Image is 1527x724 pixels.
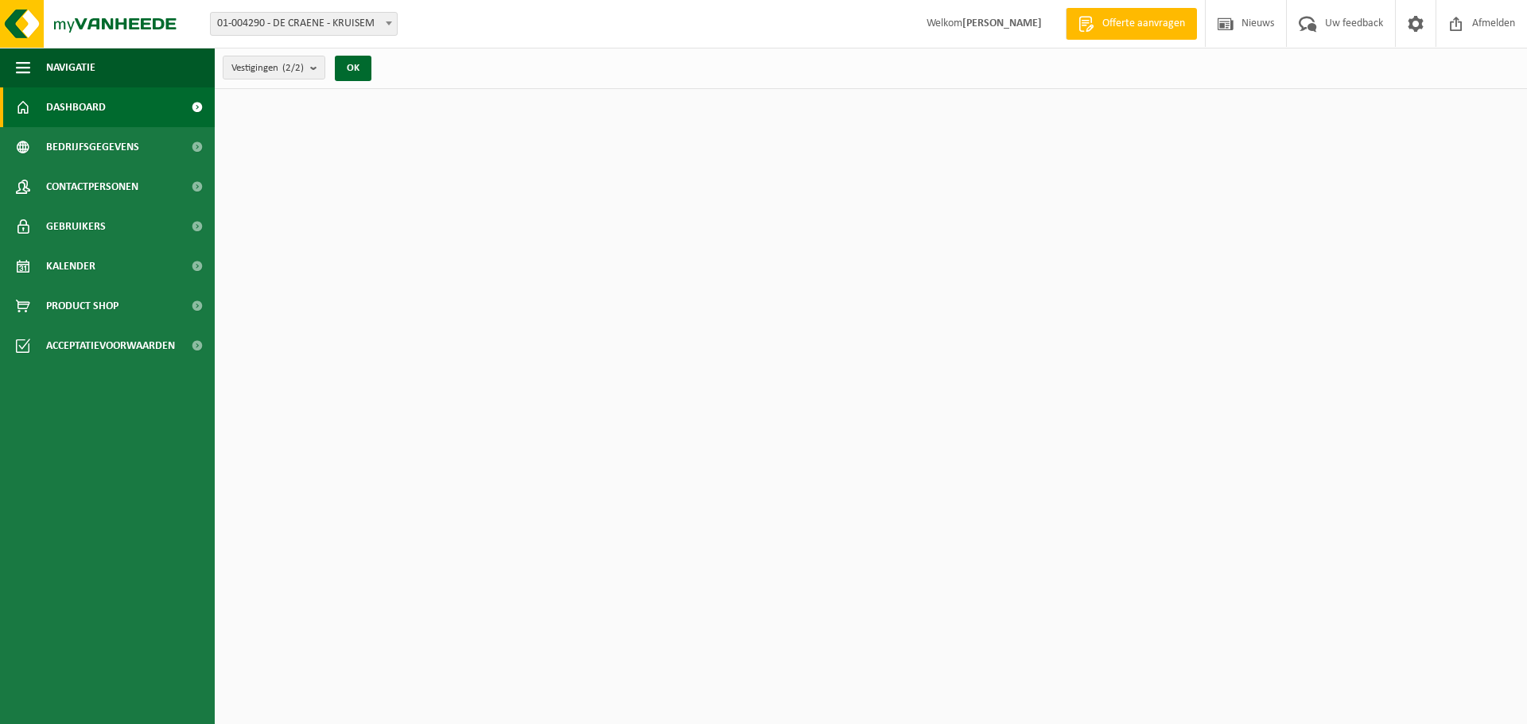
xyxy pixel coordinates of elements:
count: (2/2) [282,63,304,73]
span: Kalender [46,246,95,286]
strong: [PERSON_NAME] [962,17,1042,29]
a: Offerte aanvragen [1066,8,1197,40]
span: Dashboard [46,87,106,127]
button: OK [335,56,371,81]
span: Product Shop [46,286,119,326]
span: Contactpersonen [46,167,138,207]
span: Navigatie [46,48,95,87]
span: 01-004290 - DE CRAENE - KRUISEM [210,12,398,36]
span: Vestigingen [231,56,304,80]
span: Offerte aanvragen [1098,16,1189,32]
span: 01-004290 - DE CRAENE - KRUISEM [211,13,397,35]
span: Gebruikers [46,207,106,246]
button: Vestigingen(2/2) [223,56,325,79]
span: Bedrijfsgegevens [46,127,139,167]
span: Acceptatievoorwaarden [46,326,175,366]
